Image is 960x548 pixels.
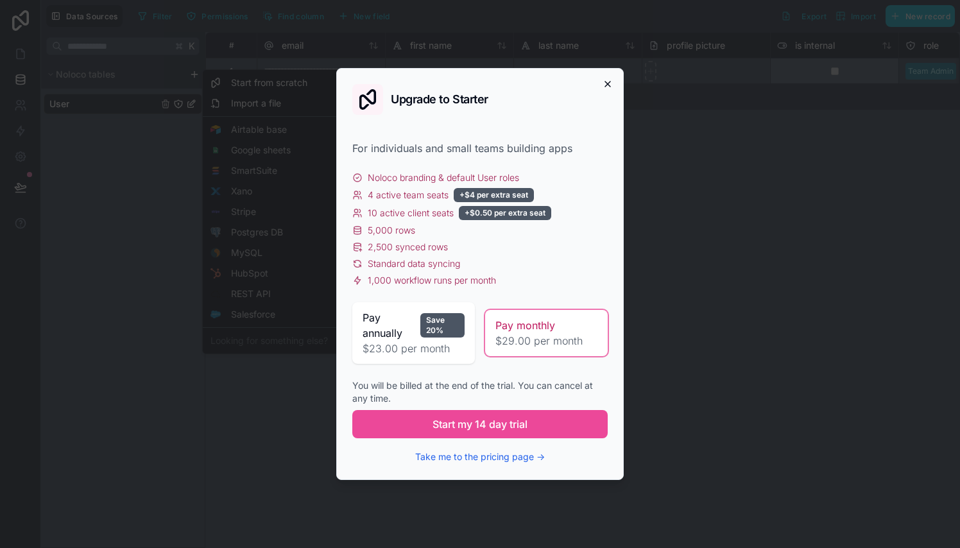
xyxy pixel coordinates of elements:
[415,450,545,463] button: Take me to the pricing page →
[459,206,551,220] div: +$0.50 per extra seat
[391,94,488,105] h2: Upgrade to Starter
[368,224,415,237] span: 5,000 rows
[368,189,449,201] span: 4 active team seats
[368,241,448,253] span: 2,500 synced rows
[495,333,597,348] span: $29.00 per month
[363,310,415,341] span: Pay annually
[433,416,527,432] span: Start my 14 day trial
[420,313,465,338] div: Save 20%
[368,207,454,219] span: 10 active client seats
[454,188,534,202] div: +$4 per extra seat
[352,379,608,405] div: You will be billed at the end of the trial. You can cancel at any time.
[495,318,555,333] span: Pay monthly
[363,341,465,356] span: $23.00 per month
[368,274,496,287] span: 1,000 workflow runs per month
[368,171,519,184] span: Noloco branding & default User roles
[352,410,608,438] button: Start my 14 day trial
[352,141,608,156] div: For individuals and small teams building apps
[368,257,460,270] span: Standard data syncing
